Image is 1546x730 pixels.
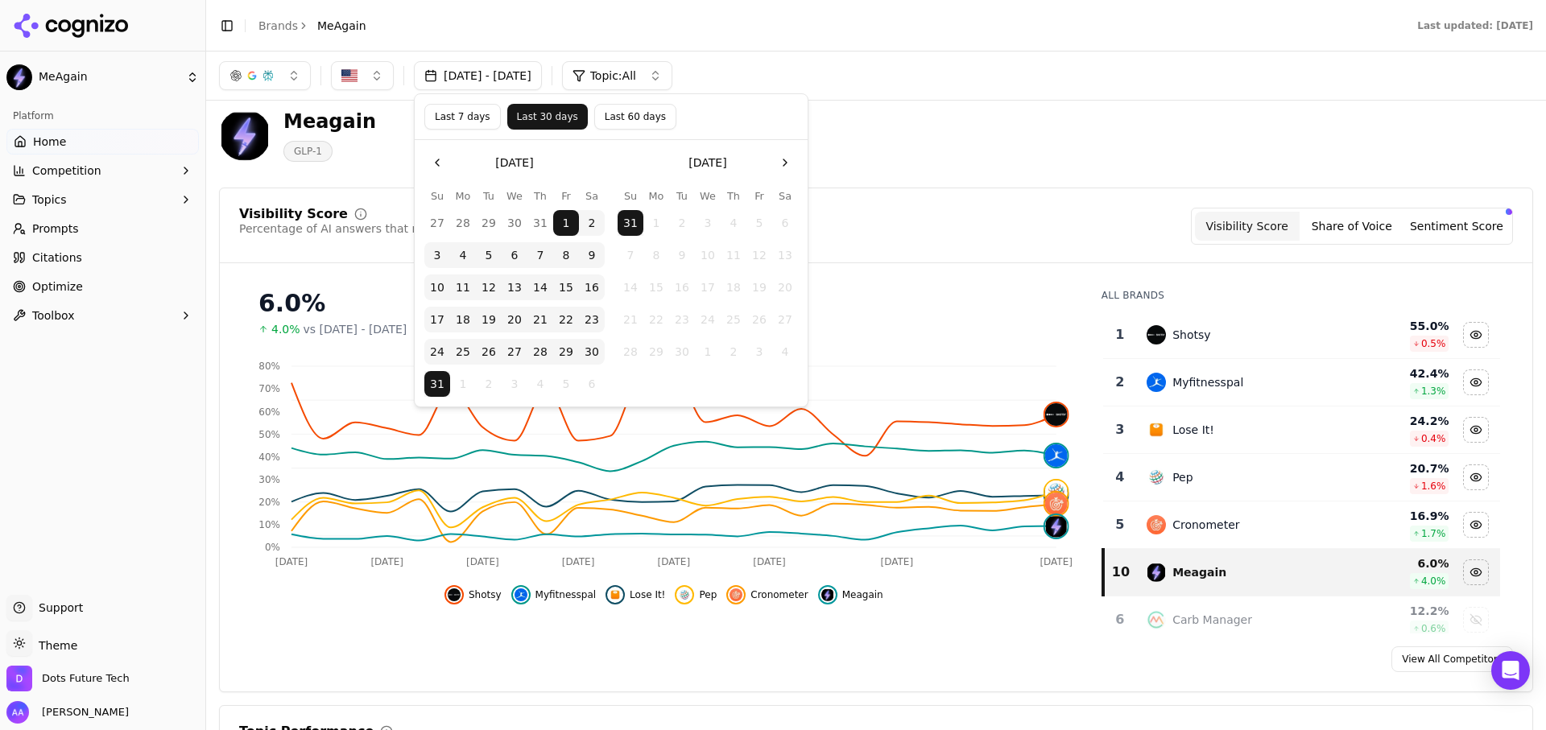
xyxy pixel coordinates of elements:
tspan: [DATE] [1040,556,1073,567]
span: MeAgain [317,18,366,34]
button: Wednesday, July 30th, 2025 [502,210,527,236]
div: 5 [1110,515,1131,534]
div: Pep [1172,469,1193,485]
img: US [341,68,358,84]
tr: 1shotsyShotsy55.0%0.5%Hide shotsy data [1103,311,1500,359]
button: Go to the Next Month [772,150,798,175]
img: MeAgain [6,64,32,90]
table: August 2025 [424,188,605,397]
button: Hide myfitnesspal data [511,585,597,604]
div: Platform [6,103,199,129]
span: Meagain [842,588,883,601]
div: Myfitnesspal [1172,374,1243,390]
button: Last 60 days [594,104,676,130]
button: Hide meagain data [1463,559,1489,585]
button: Hide cronometer data [726,585,808,604]
img: pep [1147,468,1166,487]
a: Optimize [6,274,199,299]
span: Topic: All [590,68,636,84]
tspan: 70% [258,383,280,394]
button: Open organization switcher [6,666,130,691]
button: Hide shotsy data [1463,322,1489,348]
tspan: [DATE] [881,556,914,567]
img: myfitnesspal [1045,444,1068,467]
img: pep [678,588,691,601]
img: shotsy [1147,325,1166,344]
div: 3 [1110,420,1131,439]
button: Hide shotsy data [444,585,502,604]
button: Hide lose it! data [1463,417,1489,443]
img: cronometer [730,588,742,601]
span: Toolbox [32,307,75,324]
img: pep [1045,480,1068,503]
img: myfitnesspal [1147,373,1166,392]
span: Prompts [32,221,79,237]
img: Ameer Asghar [6,701,29,724]
div: All Brands [1102,289,1500,302]
tr: 6carb managerCarb Manager12.2%0.6%Show carb manager data [1103,596,1500,644]
div: Lose It! [1172,422,1214,438]
button: Hide cronometer data [1463,512,1489,538]
nav: breadcrumb [258,18,366,34]
th: Monday [643,188,669,204]
tspan: [DATE] [753,556,786,567]
tspan: [DATE] [370,556,403,567]
tr: 2myfitnesspalMyfitnesspal42.4%1.3%Hide myfitnesspal data [1103,359,1500,406]
th: Thursday [527,188,553,204]
th: Monday [450,188,476,204]
button: Hide lose it! data [606,585,665,604]
div: 16.9 % [1346,508,1449,524]
img: meagain [1045,515,1068,538]
button: Wednesday, August 13th, 2025, selected [502,274,527,300]
a: Prompts [6,216,199,241]
button: Topics [6,187,199,212]
div: Percentage of AI answers that mention your brand [239,221,524,237]
img: shotsy [1045,403,1068,426]
th: Wednesday [695,188,721,204]
div: 1 [1110,325,1131,344]
button: Monday, August 11th, 2025, selected [450,274,476,300]
tspan: 50% [258,429,280,440]
button: Wednesday, August 20th, 2025, selected [502,307,527,332]
tspan: [DATE] [562,556,595,567]
button: Tuesday, August 19th, 2025, selected [476,307,502,332]
span: Cronometer [750,588,808,601]
span: Home [33,134,66,150]
th: Saturday [772,188,798,204]
span: Myfitnesspal [535,588,597,601]
tspan: [DATE] [658,556,691,567]
img: meagain [1147,563,1166,582]
th: Sunday [424,188,450,204]
span: 0.5 % [1421,337,1446,350]
tspan: [DATE] [275,556,308,567]
button: Wednesday, August 6th, 2025, selected [502,242,527,268]
a: Brands [258,19,298,32]
span: 0.6 % [1421,622,1446,635]
button: Competition [6,158,199,184]
button: Go to the Previous Month [424,150,450,175]
button: Thursday, August 14th, 2025, selected [527,274,553,300]
img: cronometer [1045,493,1068,515]
button: Saturday, August 9th, 2025, selected [579,242,605,268]
tspan: 30% [258,474,280,485]
button: Saturday, August 30th, 2025, selected [579,339,605,365]
span: Pep [699,588,717,601]
span: [PERSON_NAME] [35,705,129,720]
th: Sunday [618,188,643,204]
tr: 4pepPep20.7%1.6%Hide pep data [1103,454,1500,501]
tspan: [DATE] [466,556,499,567]
img: meagain [821,588,834,601]
tspan: 20% [258,497,280,508]
div: 24.2 % [1346,413,1449,429]
tr: 3lose it!Lose It!24.2%0.4%Hide lose it! data [1103,406,1500,454]
span: 1.7 % [1421,527,1446,540]
button: Last 30 days [507,104,588,130]
button: Monday, August 25th, 2025, selected [450,339,476,365]
button: Share of Voice [1300,212,1404,241]
button: Sunday, August 3rd, 2025, selected [424,242,450,268]
button: Sunday, August 17th, 2025, selected [424,307,450,332]
button: Open user button [6,701,129,724]
div: 55.0 % [1346,318,1449,334]
button: Saturday, August 2nd, 2025, selected [579,210,605,236]
button: Hide meagain data [818,585,883,604]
